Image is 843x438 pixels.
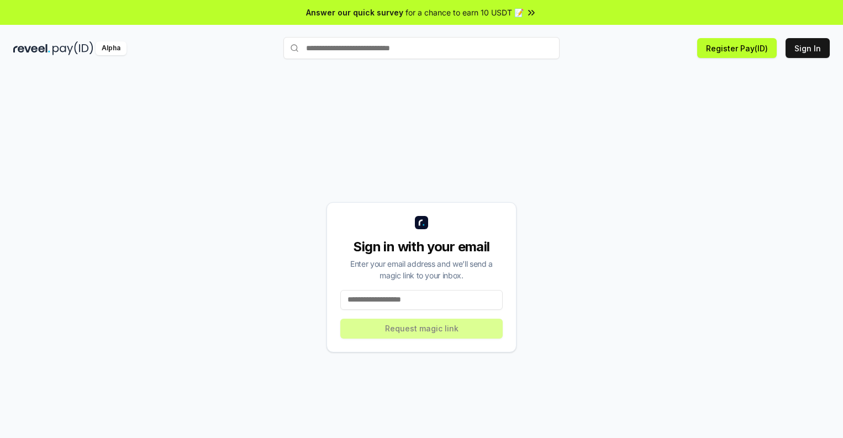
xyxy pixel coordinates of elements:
button: Sign In [786,38,830,58]
img: pay_id [52,41,93,55]
span: for a chance to earn 10 USDT 📝 [405,7,524,18]
img: logo_small [415,216,428,229]
span: Answer our quick survey [306,7,403,18]
img: reveel_dark [13,41,50,55]
div: Alpha [96,41,127,55]
button: Register Pay(ID) [697,38,777,58]
div: Sign in with your email [340,238,503,256]
div: Enter your email address and we’ll send a magic link to your inbox. [340,258,503,281]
